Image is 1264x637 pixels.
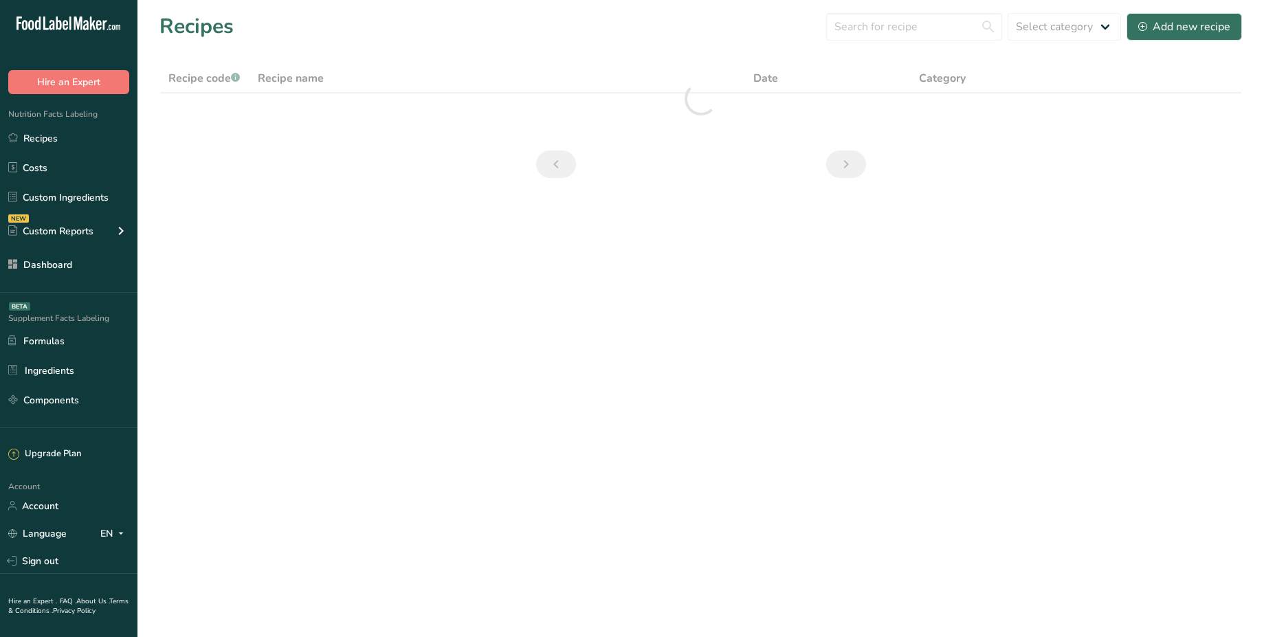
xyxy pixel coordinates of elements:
[1138,19,1230,35] div: Add new recipe
[536,150,576,178] a: Previous page
[1127,13,1242,41] button: Add new recipe
[8,522,67,546] a: Language
[8,447,81,461] div: Upgrade Plan
[159,11,234,42] h1: Recipes
[8,596,129,616] a: Terms & Conditions .
[8,214,29,223] div: NEW
[60,596,76,606] a: FAQ .
[53,606,96,616] a: Privacy Policy
[8,596,57,606] a: Hire an Expert .
[76,596,109,606] a: About Us .
[100,525,129,541] div: EN
[826,150,866,178] a: Next page
[826,13,1002,41] input: Search for recipe
[9,302,30,311] div: BETA
[8,224,93,238] div: Custom Reports
[8,70,129,94] button: Hire an Expert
